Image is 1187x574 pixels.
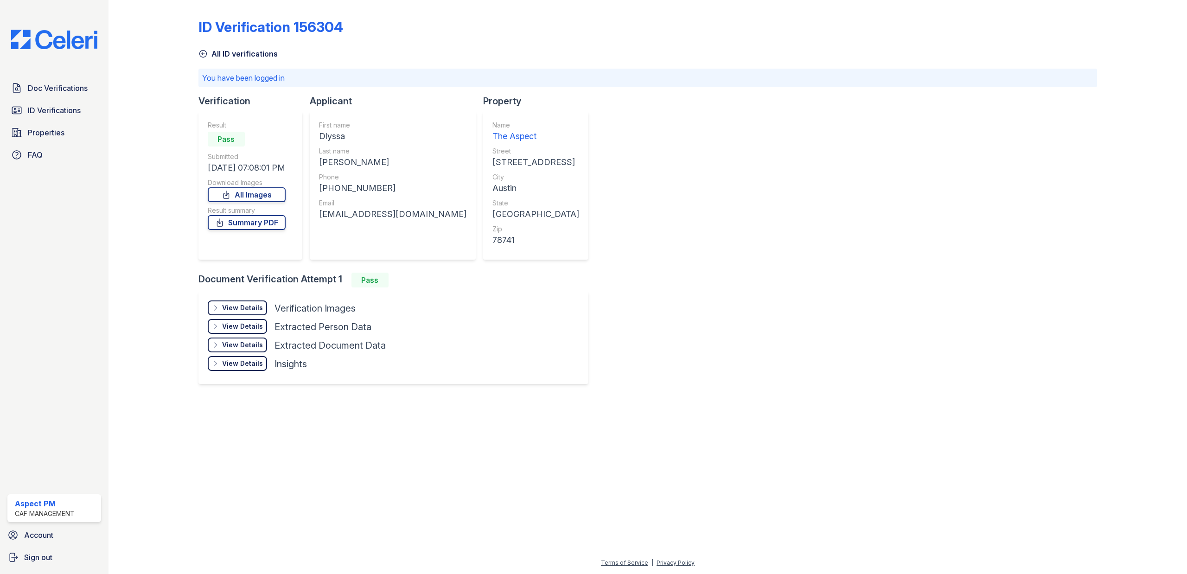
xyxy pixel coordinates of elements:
[319,208,466,221] div: [EMAIL_ADDRESS][DOMAIN_NAME]
[208,152,286,161] div: Submitted
[198,48,278,59] a: All ID verifications
[492,156,579,169] div: [STREET_ADDRESS]
[208,132,245,147] div: Pass
[24,529,53,541] span: Account
[492,234,579,247] div: 78741
[208,121,286,130] div: Result
[274,339,386,352] div: Extracted Document Data
[319,147,466,156] div: Last name
[651,559,653,566] div: |
[492,198,579,208] div: State
[319,198,466,208] div: Email
[351,273,389,287] div: Pass
[202,72,1094,83] p: You have been logged in
[4,548,105,567] a: Sign out
[492,172,579,182] div: City
[208,187,286,202] a: All Images
[492,208,579,221] div: [GEOGRAPHIC_DATA]
[15,509,75,518] div: CAF Management
[492,182,579,195] div: Austin
[222,340,263,350] div: View Details
[274,320,371,333] div: Extracted Person Data
[198,273,596,287] div: Document Verification Attempt 1
[601,559,648,566] a: Terms of Service
[222,303,263,313] div: View Details
[28,105,81,116] span: ID Verifications
[7,146,101,164] a: FAQ
[492,224,579,234] div: Zip
[274,357,307,370] div: Insights
[7,101,101,120] a: ID Verifications
[28,83,88,94] span: Doc Verifications
[319,182,466,195] div: [PHONE_NUMBER]
[208,215,286,230] a: Summary PDF
[274,302,356,315] div: Verification Images
[24,552,52,563] span: Sign out
[310,95,483,108] div: Applicant
[28,149,43,160] span: FAQ
[7,79,101,97] a: Doc Verifications
[319,156,466,169] div: [PERSON_NAME]
[492,147,579,156] div: Street
[4,30,105,49] img: CE_Logo_Blue-a8612792a0a2168367f1c8372b55b34899dd931a85d93a1a3d3e32e68fde9ad4.png
[319,130,466,143] div: Dlyssa
[28,127,64,138] span: Properties
[319,172,466,182] div: Phone
[198,19,343,35] div: ID Verification 156304
[208,206,286,215] div: Result summary
[492,121,579,143] a: Name The Aspect
[4,526,105,544] a: Account
[222,322,263,331] div: View Details
[15,498,75,509] div: Aspect PM
[483,95,596,108] div: Property
[222,359,263,368] div: View Details
[208,161,286,174] div: [DATE] 07:08:01 PM
[492,130,579,143] div: The Aspect
[198,95,310,108] div: Verification
[208,178,286,187] div: Download Images
[7,123,101,142] a: Properties
[319,121,466,130] div: First name
[492,121,579,130] div: Name
[657,559,695,566] a: Privacy Policy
